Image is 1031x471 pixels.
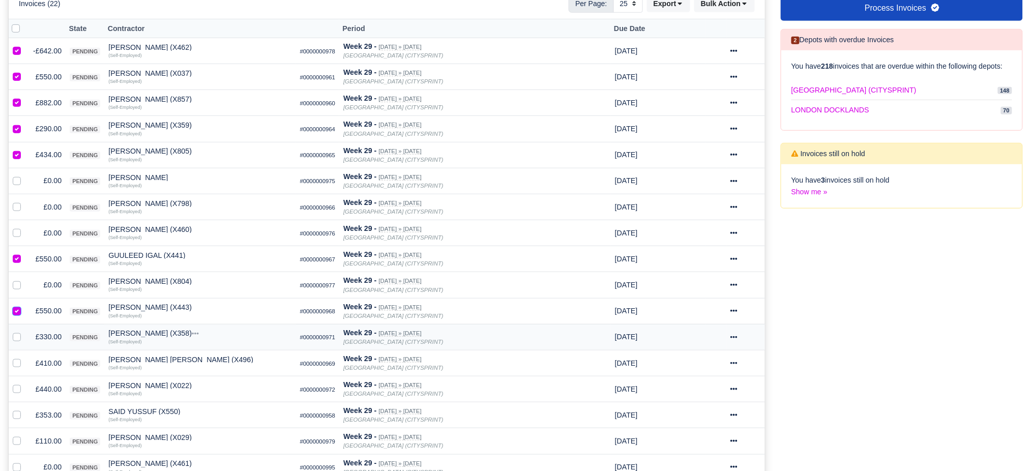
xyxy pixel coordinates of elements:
[108,148,291,155] div: [PERSON_NAME] (X805)
[104,19,296,38] th: Contractor
[300,74,336,80] small: #0000000961
[615,359,638,367] span: 2 days from now
[343,234,444,241] i: [GEOGRAPHIC_DATA] (CITYSPRINT)
[29,350,66,376] td: £410.00
[379,70,422,76] small: [DATE] » [DATE]
[108,330,291,337] div: [PERSON_NAME] (X358)
[70,230,100,238] span: pending
[379,304,422,311] small: [DATE] » [DATE]
[108,122,291,129] div: [PERSON_NAME] (X359)
[29,38,66,64] td: -£642.00
[343,432,376,440] strong: Week 29 -
[108,434,291,441] div: [PERSON_NAME] (X029)
[379,174,422,181] small: [DATE] » [DATE]
[300,152,336,158] small: #0000000965
[343,365,444,371] i: [GEOGRAPHIC_DATA] (CITYSPRINT)
[70,204,100,212] span: pending
[379,408,422,415] small: [DATE] » [DATE]
[343,42,376,50] strong: Week 29 -
[1001,107,1012,114] span: 70
[108,70,291,77] div: [PERSON_NAME] (X037)
[300,204,336,211] small: #0000000966
[108,261,141,266] small: (Self-Employed)
[70,48,100,55] span: pending
[343,52,444,58] i: [GEOGRAPHIC_DATA] (CITYSPRINT)
[791,84,917,96] span: [GEOGRAPHIC_DATA] (CITYSPRINT)
[615,73,638,81] span: 2 days from now
[791,80,1012,101] a: [GEOGRAPHIC_DATA] (CITYSPRINT) 148
[343,303,376,311] strong: Week 29 -
[108,174,291,181] div: [PERSON_NAME]
[70,308,100,315] span: pending
[29,116,66,142] td: £290.00
[29,194,66,220] td: £0.00
[343,417,444,423] i: [GEOGRAPHIC_DATA] (CITYSPRINT)
[343,260,444,267] i: [GEOGRAPHIC_DATA] (CITYSPRINT)
[70,438,100,446] span: pending
[339,19,611,38] th: Period
[379,434,422,440] small: [DATE] » [DATE]
[300,230,336,237] small: #0000000976
[615,125,638,133] span: 2 days from now
[343,172,376,181] strong: Week 29 -
[343,443,444,449] i: [GEOGRAPHIC_DATA] (CITYSPRINT)
[611,19,706,38] th: Due Date
[615,411,638,419] span: 2 days from now
[70,152,100,159] span: pending
[791,150,866,158] h6: Invoices still on hold
[108,382,291,389] div: [PERSON_NAME] (X022)
[108,313,141,318] small: (Self-Employed)
[70,334,100,341] span: pending
[108,79,141,84] small: (Self-Employed)
[300,126,336,132] small: #0000000964
[343,157,444,163] i: [GEOGRAPHIC_DATA] (CITYSPRINT)
[379,356,422,363] small: [DATE] » [DATE]
[108,235,141,240] small: (Self-Employed)
[343,287,444,293] i: [GEOGRAPHIC_DATA] (CITYSPRINT)
[108,44,291,51] div: [PERSON_NAME] (X462)
[300,178,336,184] small: #0000000975
[108,209,141,214] small: (Self-Employed)
[29,324,66,350] td: £330.00
[343,78,444,84] i: [GEOGRAPHIC_DATA] (CITYSPRINT)
[70,100,100,107] span: pending
[29,220,66,246] td: £0.00
[615,151,638,159] span: 2 days from now
[29,168,66,194] td: £0.00
[29,298,66,324] td: £550.00
[821,176,826,184] strong: 3
[29,90,66,116] td: £882.00
[300,256,336,262] small: #0000000967
[379,44,422,50] small: [DATE] » [DATE]
[343,329,376,337] strong: Week 29 -
[108,408,291,415] div: SAID YUSSUF (X550)
[108,183,141,188] small: (Self-Employed)
[300,387,336,393] small: #0000000972
[379,200,422,207] small: [DATE] » [DATE]
[108,53,141,58] small: (Self-Employed)
[108,365,141,370] small: (Self-Employed)
[108,96,291,103] div: [PERSON_NAME] (X857)
[791,61,1012,72] p: You have invoices that are overdue within the following depots:
[343,250,376,258] strong: Week 29 -
[108,356,291,363] div: [PERSON_NAME] [PERSON_NAME] (X496)
[791,37,800,44] span: 2
[70,282,100,289] span: pending
[980,422,1031,471] iframe: Chat Widget
[108,304,291,311] div: [PERSON_NAME] (X443)
[108,339,141,344] small: (Self-Employed)
[998,87,1012,95] span: 148
[615,385,638,393] span: 2 days from now
[300,413,336,419] small: #0000000958
[108,200,291,207] div: [PERSON_NAME] (X798)
[108,105,141,110] small: (Self-Employed)
[300,48,336,54] small: #0000000978
[379,330,422,337] small: [DATE] » [DATE]
[821,62,834,70] strong: 218
[300,438,336,445] small: #0000000979
[615,333,638,341] span: 2 days from now
[379,278,422,284] small: [DATE] » [DATE]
